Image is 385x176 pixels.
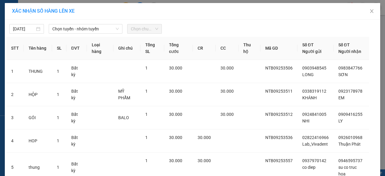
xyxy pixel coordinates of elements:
td: 1 [6,60,24,83]
th: Tổng SL [140,37,164,60]
span: XÁC NHẬN SỐ HÀNG LÊN XE [12,8,75,14]
span: 30.000 [220,66,234,70]
th: Tổng cước [164,37,193,60]
th: CC [216,37,239,60]
span: 30.000 [220,89,234,94]
span: SL [57,42,66,50]
span: 0903948545 [302,66,326,70]
td: Bất kỳ [66,106,87,129]
span: NHI [302,119,310,123]
span: Người gửi [302,49,322,54]
span: Người nhận [338,49,361,54]
span: 1 [145,158,148,163]
span: SƠN [338,72,348,77]
span: Nhận: [51,6,66,12]
span: Thuận Phát [338,142,361,147]
div: Tên hàng: thung ( : 1 ) [5,42,94,50]
span: 0983847766 [338,66,362,70]
span: close [369,9,374,14]
span: Lab_Vivadent [302,142,328,147]
div: su co truc hoa [51,12,94,20]
th: CR [193,37,216,60]
th: Loại hàng [87,37,113,60]
div: co diep [5,12,47,20]
th: Thu hộ [239,37,260,60]
td: GÓI [24,106,52,129]
span: Chọn tuyến - nhóm tuyến [52,24,119,33]
span: 0924841005 [302,112,326,117]
td: Bất kỳ [66,83,87,106]
span: 1 [145,135,148,140]
span: down [115,27,119,31]
span: 1 [57,165,59,170]
span: Gửi: [5,6,14,12]
span: 30.000 [169,158,182,163]
button: Close [363,3,380,20]
th: ĐVT [66,37,87,60]
span: R : [5,32,10,39]
span: 30.000 [169,66,182,70]
span: BALO [118,115,129,120]
span: 02822416966 [302,135,329,140]
td: THUNG [24,60,52,83]
span: Số ĐT [338,42,350,47]
span: 0338319112 [302,89,326,94]
td: 3 [6,106,24,129]
div: 0946595737 [51,20,94,28]
span: 0926010968 [338,135,362,140]
td: Bất kỳ [66,60,87,83]
span: 30.000 [169,89,182,94]
span: 1 [145,112,148,117]
td: 4 [6,129,24,153]
span: 1 [57,138,59,143]
span: 1 [145,89,148,94]
span: LY [338,119,343,123]
span: 1 [57,69,59,74]
span: 1 [145,66,148,70]
div: 0937970142 [5,20,47,28]
div: 30.000 [5,32,48,39]
span: 0937970142 [302,158,326,163]
td: HOP [24,129,52,153]
span: KHÁNH [302,95,317,100]
span: 30.000 [198,135,211,140]
span: 1 [57,115,59,120]
input: 13/09/2025 [13,26,35,32]
span: 30.000 [220,112,234,117]
div: 44 NTB [5,5,47,12]
span: 30.000 [198,158,211,163]
th: SL [52,37,66,60]
span: LONG [302,72,314,77]
span: 30.000 [169,112,182,117]
span: 0923178978 [338,89,362,94]
span: MỸ PHẨM [118,89,130,100]
span: NTB09253511 [265,89,293,94]
span: NTB09253557 [265,158,293,163]
span: Chọn chuyến [131,24,158,33]
span: EM [338,95,344,100]
span: 1 [57,92,59,97]
th: STT [6,37,24,60]
div: Long Hải [51,5,94,12]
span: 0946595737 [338,158,362,163]
span: 30.000 [169,135,182,140]
span: NTB09253512 [265,112,293,117]
span: 0909416255 [338,112,362,117]
span: NTB09253506 [265,66,293,70]
span: Số ĐT [302,42,314,47]
span: NTB09253536 [265,135,293,140]
td: HỘP [24,83,52,106]
th: Mã GD [260,37,297,60]
td: 2 [6,83,24,106]
td: Bất kỳ [66,129,87,153]
span: co diep [302,165,316,170]
th: Ghi chú [113,37,140,60]
th: Tên hàng [24,37,52,60]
